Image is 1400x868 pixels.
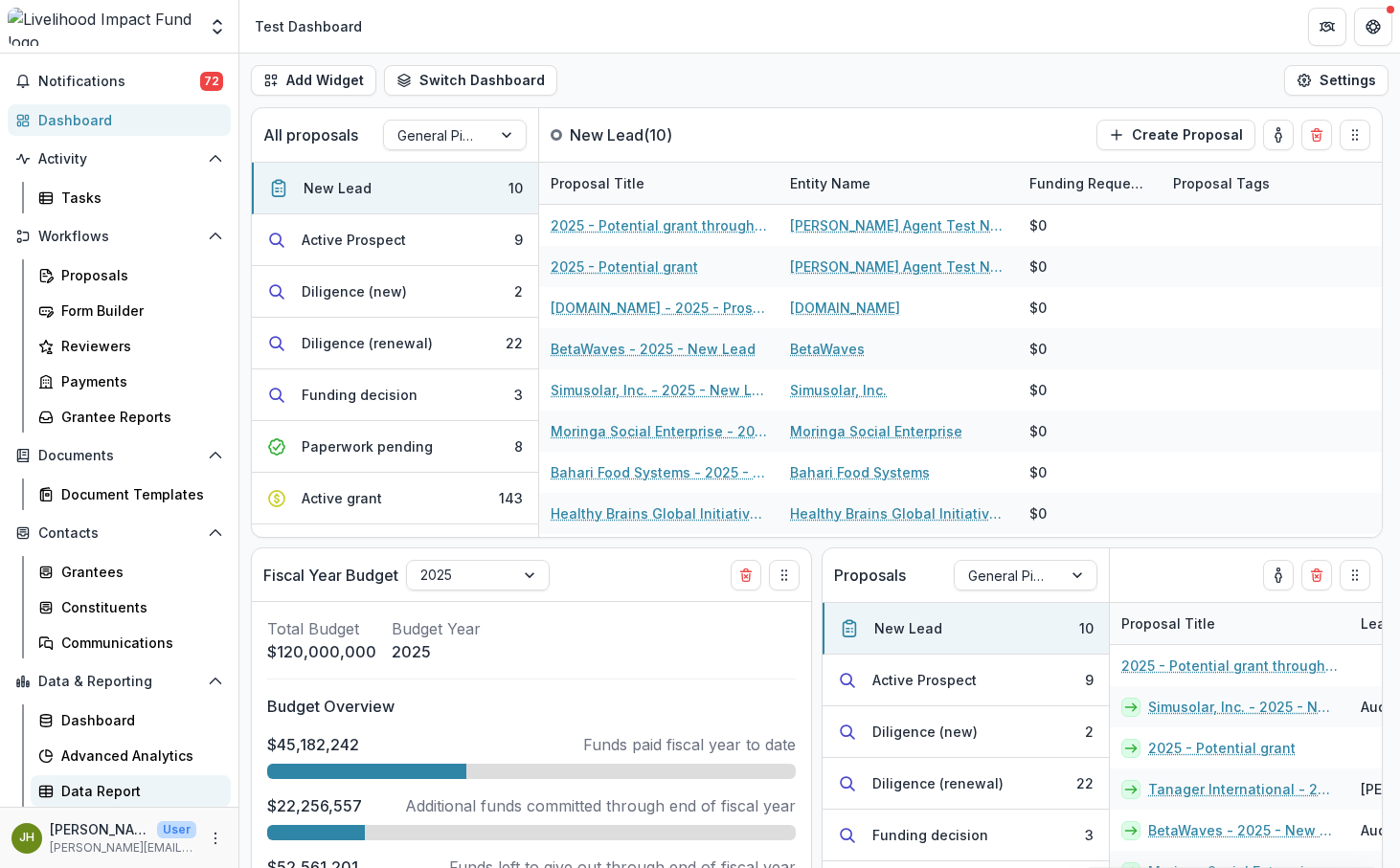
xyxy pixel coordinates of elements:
a: Data Report [31,775,231,807]
div: 10 [508,178,523,198]
button: Partners [1308,8,1346,46]
button: Open entity switcher [204,8,231,46]
div: Entity Name [779,163,1018,204]
div: Payments [61,371,215,391]
p: Total Budget [267,617,376,640]
button: Active Prospect9 [823,655,1109,706]
button: Open Contacts [8,518,231,548]
button: toggle-assigned-to-me [1263,560,1294,590]
p: Budget Overview [267,695,796,718]
a: Bahari Food Systems - 2025 - New Lead [551,462,767,482]
a: [DOMAIN_NAME] [790,298,900,318]
button: Open Workflows [8,221,231,252]
button: Settings [1284,65,1389,96]
a: BetaWaves - 2025 - New Lead [1148,820,1338,840]
img: Livelihood Impact Fund logo [8,8,196,46]
button: Switch Dashboard [384,65,557,96]
div: Proposal Title [539,163,779,204]
a: Form Builder [31,295,231,326]
span: Documents [38,448,200,464]
p: New Lead ( 10 ) [570,123,713,146]
button: Active Prospect9 [252,214,538,266]
p: [PERSON_NAME][EMAIL_ADDRESS][DOMAIN_NAME] [50,839,196,857]
div: New Lead [874,618,942,638]
a: 2025 - Potential grant through ChatGPT Agent [1121,656,1338,676]
a: Bahari Food Systems [790,462,930,482]
button: Paperwork pending8 [252,421,538,473]
a: BetaWaves [790,339,865,359]
a: Grantees [31,556,231,588]
div: $0 [1029,339,1047,359]
div: 9 [514,230,523,250]
button: Add Widget [251,65,376,96]
div: Diligence (new) [872,722,978,742]
a: Proposals [31,259,231,291]
div: Diligence (renewal) [872,773,1004,793]
div: Active grant [302,488,382,508]
div: Funding Requested [1018,163,1162,204]
div: Jeremy Hockenstein [19,832,34,844]
button: Delete card [1301,560,1332,590]
p: Budget Year [392,617,481,640]
button: Open Documents [8,440,231,471]
p: Fiscal Year Budget [263,564,398,587]
div: 3 [514,385,523,405]
a: Moringa Social Enterprise [790,421,962,441]
div: Proposal Title [539,173,656,193]
a: Grantee Reports [31,401,231,433]
button: Funding decision3 [823,810,1109,861]
p: All proposals [263,123,358,146]
button: Get Help [1354,8,1392,46]
div: Form Builder [61,300,215,321]
button: Create Proposal [1096,120,1255,150]
div: Document Templates [61,484,215,504]
a: [DOMAIN_NAME] - 2025 - Prospect [551,298,767,318]
p: $45,182,242 [267,733,359,756]
div: Funding decision [302,385,418,405]
p: Additional funds committed through end of fiscal year [405,794,796,817]
a: Communications [31,627,231,658]
a: 2025 - Potential grant [1148,738,1296,758]
p: [PERSON_NAME] [50,819,149,839]
div: Proposal Tags [1162,173,1281,193]
div: Advanced Analytics [61,746,215,766]
a: [PERSON_NAME] Agent Test Non-profit [790,215,1006,235]
div: Funding decision [872,825,988,845]
div: Proposal Title [1110,603,1349,644]
div: Diligence (new) [302,281,407,301]
a: BetaWaves - 2025 - New Lead [551,339,756,359]
div: New Lead [304,178,372,198]
p: $22,256,557 [267,794,362,817]
button: Diligence (new)2 [823,706,1109,758]
span: Activity [38,151,200,167]
div: Data Report [61,781,215,801]
a: Tasks [31,182,231,213]
div: 3 [1085,825,1094,845]
div: 10 [1079,618,1094,638]
div: 8 [514,436,523,456]
div: Proposal Title [1110,613,1227,634]
div: Constituents [61,597,215,617]
div: $0 [1029,421,1047,441]
div: Communications [61,633,215,653]
div: Entity Name [779,173,882,193]
span: Notifications [38,74,200,90]
a: [PERSON_NAME] Agent Test Non-profit [790,256,1006,277]
span: Aude [1361,820,1395,840]
a: 2025 - Potential grant through ChatGPT Agent [551,215,767,235]
div: Paperwork pending [302,436,433,456]
button: Diligence (renewal)22 [823,758,1109,810]
a: Healthy Brains Global Initiative Inc [790,503,1006,523]
div: Diligence (renewal) [302,333,433,353]
div: 2 [1085,722,1094,742]
div: Reviewers [61,336,215,356]
button: Diligence (new)2 [252,266,538,318]
div: Active Prospect [872,670,977,690]
button: Drag [769,560,800,590]
span: 72 [200,72,223,91]
button: New Lead10 [823,603,1109,655]
button: More [204,827,227,850]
